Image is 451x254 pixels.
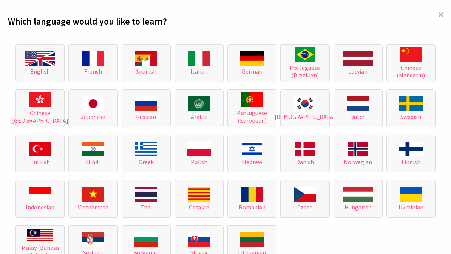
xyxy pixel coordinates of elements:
[175,44,224,82] button: Italian
[29,187,51,202] img: Indonesian
[297,203,313,211] span: Czech
[136,113,156,120] span: Russian
[343,187,373,202] img: Hungarian
[15,135,65,172] button: Turkish
[227,180,276,218] button: Romanian
[191,158,207,166] span: Polish
[241,187,263,202] img: Romanian
[294,187,316,202] img: Czech
[295,142,315,156] img: Danish
[280,180,329,218] button: Czech
[82,96,104,111] img: Japanese
[175,89,224,127] button: Arabic
[191,113,207,120] span: Arabic
[122,89,171,127] button: Russian
[399,96,423,111] img: Swedish
[188,96,210,111] img: Arabic
[347,96,369,111] img: Dutch
[386,44,436,82] button: Chinese (Mandarin)
[242,142,262,156] img: Hebrew
[135,142,157,156] img: Greek
[139,158,154,166] span: Greek
[334,180,383,218] button: Hungarian
[68,44,117,82] button: French
[15,180,65,218] button: Indonesian
[175,135,224,172] button: Polish
[386,89,436,127] button: Swedish
[29,142,51,156] img: Turkish
[280,44,329,82] button: Portuguese (Brazilian)
[15,89,65,127] button: Chinese ([GEOGRAPHIC_DATA])
[15,44,65,82] button: English
[135,96,157,111] img: Russian
[175,180,224,218] button: Catalan
[187,142,211,156] img: Polish
[344,158,372,166] span: Norwegian
[350,113,366,120] span: Dutch
[30,68,50,75] span: English
[334,89,383,127] button: Dutch
[284,64,325,79] span: Portuguese (Brazilian)
[122,135,171,172] button: Greek
[26,203,54,211] span: Indonesian
[240,51,264,66] img: German
[438,8,443,21] span: ×
[399,142,423,156] img: Finnish
[280,89,329,127] button: [DEMOGRAPHIC_DATA]
[82,142,104,156] img: Hindi
[189,203,209,211] span: Catalan
[344,203,372,211] span: Hungarian
[82,51,104,66] img: French
[135,51,157,66] img: Spanish
[68,135,117,172] button: Hindi
[188,232,210,247] img: Slovak
[78,203,108,211] span: Vietnamese
[227,44,276,82] button: German
[140,203,152,211] span: Thai
[188,51,210,66] img: Italian
[81,113,105,120] span: Japanese
[227,89,276,127] button: Portuguese (European)
[8,15,443,27] h2: Which language would you like to learn?
[296,158,314,166] span: Danish
[400,113,421,120] span: Swedish
[29,92,51,107] img: Chinese (Mandarin)
[68,89,117,127] button: Japanese
[275,113,335,120] span: [DEMOGRAPHIC_DATA]
[242,158,262,166] span: Hebrew
[84,68,102,75] span: French
[122,44,171,82] button: Spanish
[402,158,420,166] span: Finnish
[82,187,104,202] img: Vietnamese
[134,232,158,247] img: Bulgarian
[391,64,431,79] span: Chinese (Mandarin)
[343,51,373,66] img: Latvian
[242,68,263,75] span: German
[334,44,383,82] button: Latvian
[280,135,329,172] button: Danish
[241,92,263,107] img: Portuguese (European)
[386,180,436,218] button: Ukrainian
[10,109,70,124] span: Chinese ([GEOGRAPHIC_DATA])
[294,96,316,111] img: Korean
[386,135,436,172] button: Finnish
[68,180,117,218] button: Vietnamese
[240,232,264,247] img: Lithuanian
[348,68,368,75] span: Latvian
[239,203,266,211] span: Romanian
[398,203,423,211] span: Ukrainian
[25,51,55,66] img: English
[136,68,156,75] span: Spanish
[232,109,272,124] span: Portuguese (European)
[190,68,208,75] span: Italian
[348,142,368,156] img: Norwegian
[295,47,316,62] img: Portuguese (Brazilian)
[27,229,53,242] img: Malay (Bahasa Malaysia)
[400,47,422,62] img: Chinese (Mandarin)
[82,232,104,247] img: Serbian
[400,187,422,202] img: Ukrainian
[135,187,157,202] img: Thai
[86,158,100,166] span: Hindi
[122,180,171,218] button: Thai
[31,158,50,166] span: Turkish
